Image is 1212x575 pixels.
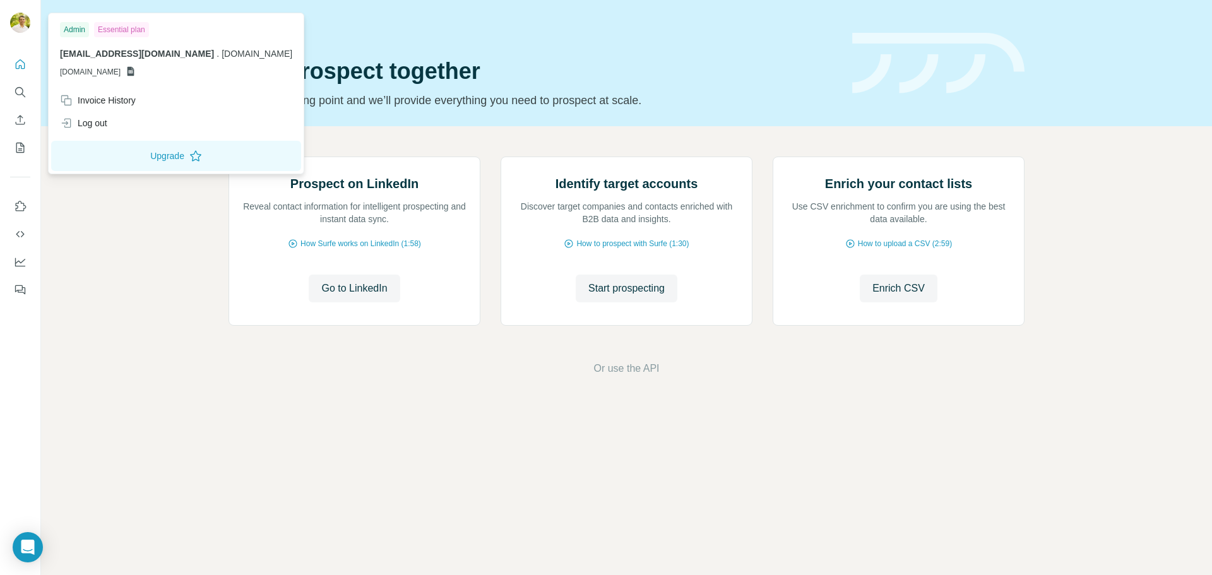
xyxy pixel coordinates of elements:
[588,281,665,296] span: Start prospecting
[852,33,1025,94] img: banner
[872,281,925,296] span: Enrich CSV
[229,59,837,84] h1: Let’s prospect together
[10,223,30,246] button: Use Surfe API
[10,13,30,33] img: Avatar
[858,238,952,249] span: How to upload a CSV (2:59)
[60,117,107,129] div: Log out
[10,136,30,159] button: My lists
[10,53,30,76] button: Quick start
[60,94,136,107] div: Invoice History
[10,251,30,273] button: Dashboard
[51,141,301,171] button: Upgrade
[300,238,421,249] span: How Surfe works on LinkedIn (1:58)
[555,175,698,193] h2: Identify target accounts
[514,200,739,225] p: Discover target companies and contacts enriched with B2B data and insights.
[10,81,30,104] button: Search
[242,200,467,225] p: Reveal contact information for intelligent prospecting and instant data sync.
[321,281,387,296] span: Go to LinkedIn
[593,361,659,376] button: Or use the API
[60,49,214,59] span: [EMAIL_ADDRESS][DOMAIN_NAME]
[825,175,972,193] h2: Enrich your contact lists
[290,175,419,193] h2: Prospect on LinkedIn
[786,200,1011,225] p: Use CSV enrichment to confirm you are using the best data available.
[576,275,677,302] button: Start prospecting
[576,238,689,249] span: How to prospect with Surfe (1:30)
[860,275,937,302] button: Enrich CSV
[222,49,292,59] span: [DOMAIN_NAME]
[217,49,219,59] span: .
[13,532,43,562] div: Open Intercom Messenger
[10,109,30,131] button: Enrich CSV
[10,278,30,301] button: Feedback
[309,275,400,302] button: Go to LinkedIn
[94,22,149,37] div: Essential plan
[60,66,121,78] span: [DOMAIN_NAME]
[60,22,89,37] div: Admin
[229,23,837,36] div: Quick start
[10,195,30,218] button: Use Surfe on LinkedIn
[229,92,837,109] p: Pick your starting point and we’ll provide everything you need to prospect at scale.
